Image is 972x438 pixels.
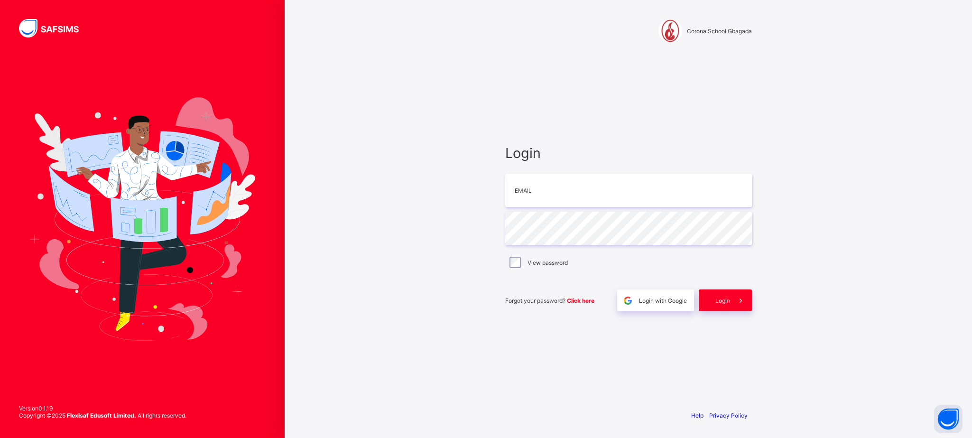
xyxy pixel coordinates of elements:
[622,295,633,306] img: google.396cfc9801f0270233282035f929180a.svg
[19,412,186,419] span: Copyright © 2025 All rights reserved.
[934,405,963,433] button: Open asap
[19,19,90,37] img: SAFSIMS Logo
[29,97,255,340] img: Hero Image
[528,259,568,266] label: View password
[687,28,752,35] span: Corona School Gbagada
[709,412,748,419] a: Privacy Policy
[67,412,136,419] strong: Flexisaf Edusoft Limited.
[691,412,704,419] a: Help
[505,297,594,304] span: Forgot your password?
[639,297,687,304] span: Login with Google
[715,297,730,304] span: Login
[567,297,594,304] a: Click here
[505,145,752,161] span: Login
[19,405,186,412] span: Version 0.1.19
